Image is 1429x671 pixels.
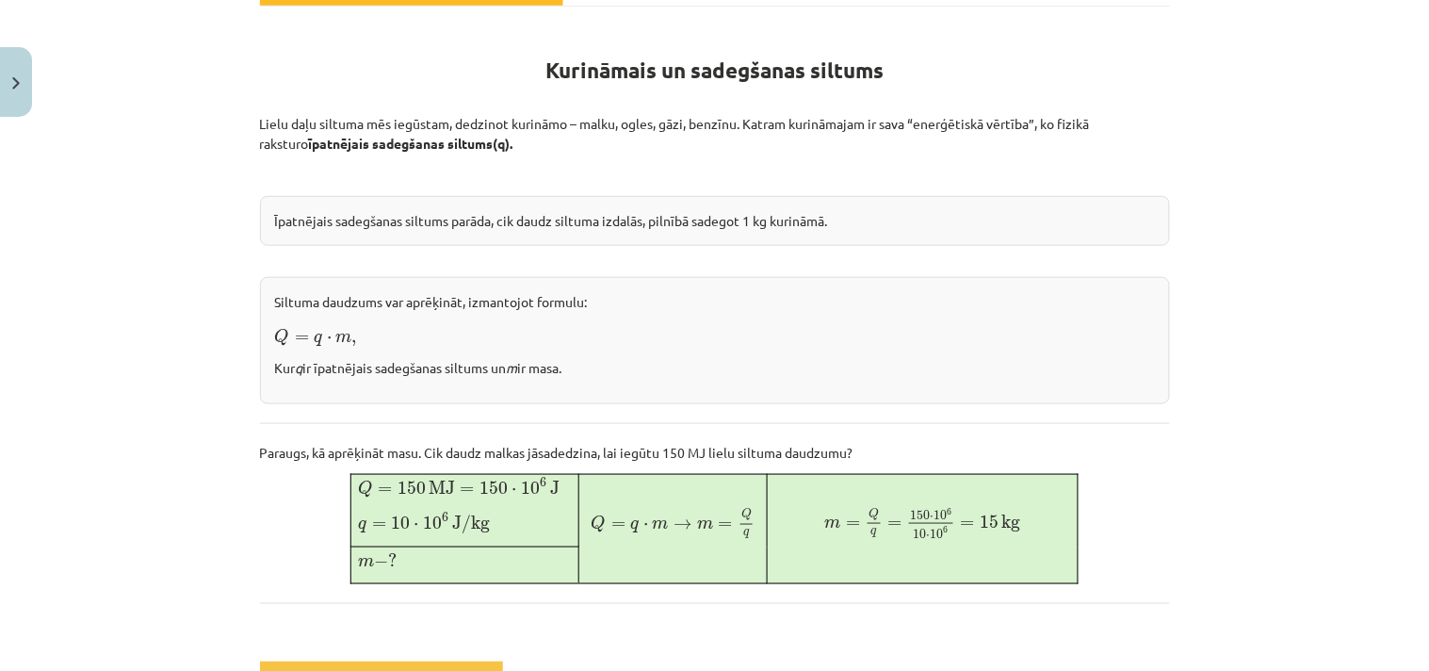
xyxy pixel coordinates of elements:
span: = [611,521,625,529]
span: 10 [521,482,540,495]
span: / [462,515,471,534]
span: = [719,521,733,529]
span: 150 [910,511,930,520]
span: = [461,486,475,494]
p: Siltuma daudzums var aprēķināt, izmantojot formulu: [275,292,1155,312]
span: m [825,519,841,529]
strong: (q). [494,135,513,152]
span: 6 [947,508,951,515]
span: ⋅ [927,534,931,538]
span: ⋅ [512,488,517,494]
p: Lielu daļu siltuma mēs iegūstam, dedzinot kurināmo – malku, ogles, gāzi, benzīnu. Katram kurināma... [260,114,1170,154]
span: 150 [479,482,508,495]
span: = [846,520,860,528]
span: 10 [931,530,944,539]
span: 6 [944,526,949,532]
span: ⋅ [643,523,648,529]
span: q [743,530,749,538]
span: m [652,520,668,530]
span: q [871,529,877,537]
img: icon-close-lesson-0947bae3869378f0d4975bcd49f059093ad1ed9edebbc8119c70593378902aed.svg [12,77,20,90]
span: q [630,520,639,532]
span: Q [358,481,373,498]
span: Q [592,516,607,532]
span: MJ [429,481,455,495]
p: Kur ir īpatnējais sadegšanas siltums un ir masa. [275,358,1155,378]
span: 6 [540,478,546,487]
em: q [296,359,303,376]
span: = [379,486,393,494]
span: 10 [914,530,927,539]
span: ⋅ [414,523,419,529]
span: 10 [934,511,947,520]
span: = [295,335,309,342]
span: J [550,481,560,495]
span: = [961,520,975,528]
span: q [358,520,366,532]
div: Īpatnējais sadegšanas siltums parāda, cik daudz siltuma izdalās, pilnībā sadegot 1 kg kurināmā. [260,196,1170,246]
span: = [372,521,386,529]
span: → [674,519,692,530]
span: − [374,555,388,568]
span: Q [869,508,879,520]
p: Paraugs, kā aprēķināt masu. Cik daudz malkas jāsadedzina, lai iegūtu 150 MJ lielu siltuma daudzumu? [260,443,1170,463]
span: ⋅ [930,516,934,519]
span: 6 [442,513,448,522]
span: Q [741,509,752,521]
span: kg [471,516,490,533]
span: m [697,520,713,530]
span: , [351,336,356,346]
span: q [314,334,322,346]
span: ⋅ [327,336,332,342]
span: m [335,334,351,343]
strong: Kurināmais un sadegšanas siltums [545,57,884,84]
span: m [358,558,374,567]
span: 10 [423,516,442,530]
span: ? [388,553,397,567]
em: m [507,359,518,376]
span: 150 [398,482,426,495]
span: 10 [391,516,410,530]
span: kg [1001,515,1020,532]
span: Q [275,329,290,346]
span: = [887,520,901,528]
span: 15 [980,516,999,529]
b: īpatnējais sadegšanas siltums [309,135,494,152]
span: J [452,516,462,530]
